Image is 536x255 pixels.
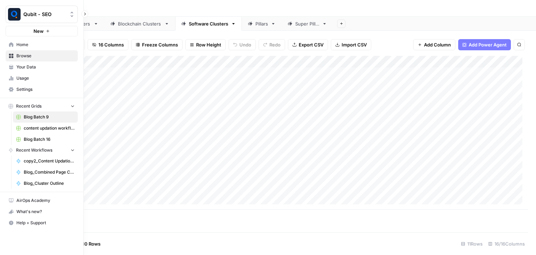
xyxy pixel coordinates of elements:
span: Add Column [424,41,451,48]
button: What's new? [6,206,78,217]
button: Recent Grids [6,101,78,111]
span: Help + Support [16,220,75,226]
button: Freeze Columns [131,39,183,50]
span: Qubit - SEO [23,11,66,18]
span: Export CSV [299,41,323,48]
button: Workspace: Qubit - SEO [6,6,78,23]
span: Undo [239,41,251,48]
a: Settings [6,84,78,95]
span: Redo [269,41,281,48]
a: copy2_Content Updation V4 Workflow [13,155,78,167]
a: content updation workflow [13,123,78,134]
div: 11 Rows [458,238,485,249]
span: Import CSV [342,41,367,48]
a: Blog Batch 9 [13,111,78,123]
div: 16/16 Columns [485,238,528,249]
span: Usage [16,75,75,81]
span: Blog_Combined Page Content analysis v2 [24,169,75,175]
span: Your Data [16,64,75,70]
span: 16 Columns [98,41,124,48]
span: Add 10 Rows [73,240,100,247]
a: AirOps Academy [6,195,78,206]
span: Row Height [196,41,221,48]
span: Add Power Agent [469,41,507,48]
button: 16 Columns [88,39,128,50]
span: AirOps Academy [16,197,75,204]
span: Freeze Columns [142,41,178,48]
a: Pillars [242,17,282,31]
button: Add Column [413,39,455,50]
button: Undo [229,39,256,50]
a: Browse [6,50,78,61]
a: Blog_Cluster Outline [13,178,78,189]
a: Super Pillar [282,17,333,31]
button: Redo [259,39,285,50]
div: What's new? [6,206,77,217]
button: New [6,26,78,36]
a: Blog_Combined Page Content analysis v2 [13,167,78,178]
span: Recent Workflows [16,147,52,153]
span: Blog_Cluster Outline [24,180,75,187]
span: Blog Batch 9 [24,114,75,120]
div: Super Pillar [295,20,319,27]
span: Home [16,42,75,48]
img: Qubit - SEO Logo [8,8,21,21]
button: Add Power Agent [458,39,511,50]
div: Software Clusters [189,20,228,27]
a: Blog Batch 16 [13,134,78,145]
button: Import CSV [331,39,371,50]
span: Blog Batch 16 [24,136,75,143]
a: Usage [6,73,78,84]
a: Your Data [6,61,78,73]
span: Settings [16,86,75,93]
div: Blockchain Clusters [118,20,162,27]
span: Browse [16,53,75,59]
a: Blockchain Clusters [104,17,175,31]
span: content updation workflow [24,125,75,131]
button: Recent Workflows [6,145,78,155]
button: Help + Support [6,217,78,228]
a: Software Clusters [175,17,242,31]
span: New [33,28,44,35]
span: Recent Grids [16,103,42,109]
span: copy2_Content Updation V4 Workflow [24,158,75,164]
div: Pillars [255,20,268,27]
button: Export CSV [288,39,328,50]
button: Row Height [185,39,226,50]
a: Home [6,39,78,50]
